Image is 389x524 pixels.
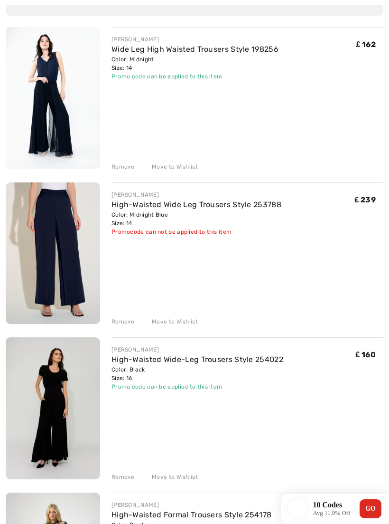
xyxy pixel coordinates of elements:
[144,317,198,326] div: Move to Wishlist
[111,210,281,228] div: Color: Midnight Blue Size: 14
[111,365,283,382] div: Color: Black Size: 16
[111,45,278,54] a: Wide Leg High Waisted Trousers Style 198256
[111,382,283,391] div: Promo code can be applied to this item
[355,195,376,204] span: ₤ 239
[111,501,271,509] div: [PERSON_NAME]
[356,350,376,359] span: ₤ 160
[356,40,376,49] span: ₤ 162
[111,317,135,326] div: Remove
[111,510,271,519] a: High-Waisted Formal Trousers Style 254178
[111,191,281,199] div: [PERSON_NAME]
[6,182,100,324] img: High-Waisted Wide Leg Trousers Style 253788
[111,55,278,72] div: Color: Midnight Size: 14
[111,35,278,44] div: [PERSON_NAME]
[144,473,198,481] div: Move to Wishlist
[6,337,100,479] img: High-Waisted Wide-Leg Trousers Style 254022
[111,228,281,236] div: Promocode can not be applied to this item
[144,162,198,171] div: Move to Wishlist
[111,72,278,81] div: Promo code can be applied to this item
[6,27,100,169] img: Wide Leg High Waisted Trousers Style 198256
[111,355,283,364] a: High-Waisted Wide-Leg Trousers Style 254022
[111,473,135,481] div: Remove
[111,162,135,171] div: Remove
[111,200,281,209] a: High-Waisted Wide Leg Trousers Style 253788
[111,345,283,354] div: [PERSON_NAME]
